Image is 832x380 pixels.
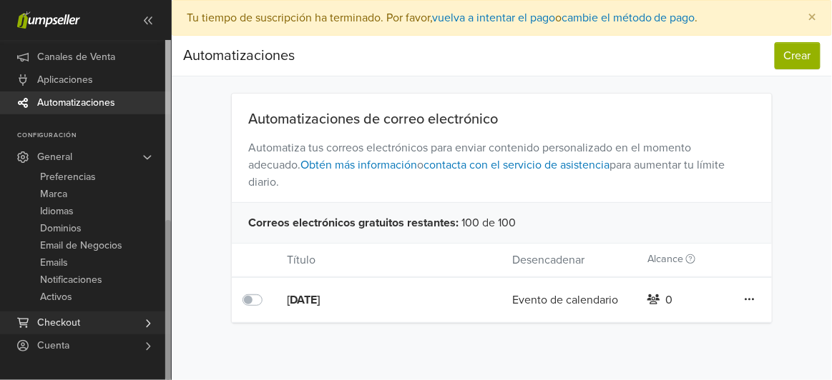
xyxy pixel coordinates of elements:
p: Configuración [17,131,171,140]
span: Cuenta [37,334,69,357]
button: Close [794,1,831,35]
a: vuelva a intentar el pago [432,11,555,25]
a: cambie el método de pago [562,11,695,25]
div: 100 de 100 [232,202,773,243]
span: Canales de Venta [37,46,115,69]
span: General [37,146,72,169]
div: Evento de calendario [501,291,637,309]
span: Preferencias [40,169,96,186]
div: [DATE] [288,291,468,309]
a: Obtén más información [301,158,418,172]
div: Título [277,251,502,269]
span: Automatizaciones [37,91,115,114]
div: Automatizaciones [183,41,295,70]
span: Emails [40,254,68,271]
span: Dominios [40,220,82,237]
span: Automatiza tus correos electrónicos para enviar contenido personalizado en el momento adecuado. o... [232,128,773,202]
span: Idiomas [40,203,74,220]
div: Desencadenar [501,251,637,269]
span: Notificaciones [40,271,102,289]
div: 0 [666,291,673,309]
button: Crear [775,42,821,69]
span: Marca [40,186,67,203]
span: Correos electrónicos gratuitos restantes : [249,214,459,231]
div: Automatizaciones de correo electrónico [232,111,773,128]
span: Aplicaciones [37,69,93,91]
span: Checkout [37,311,80,334]
span: Activos [40,289,72,306]
span: Email de Negocios [40,237,122,254]
a: contacta con el servicio de asistencia [424,158,610,172]
span: × [808,7,817,28]
label: Alcance [647,251,695,267]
